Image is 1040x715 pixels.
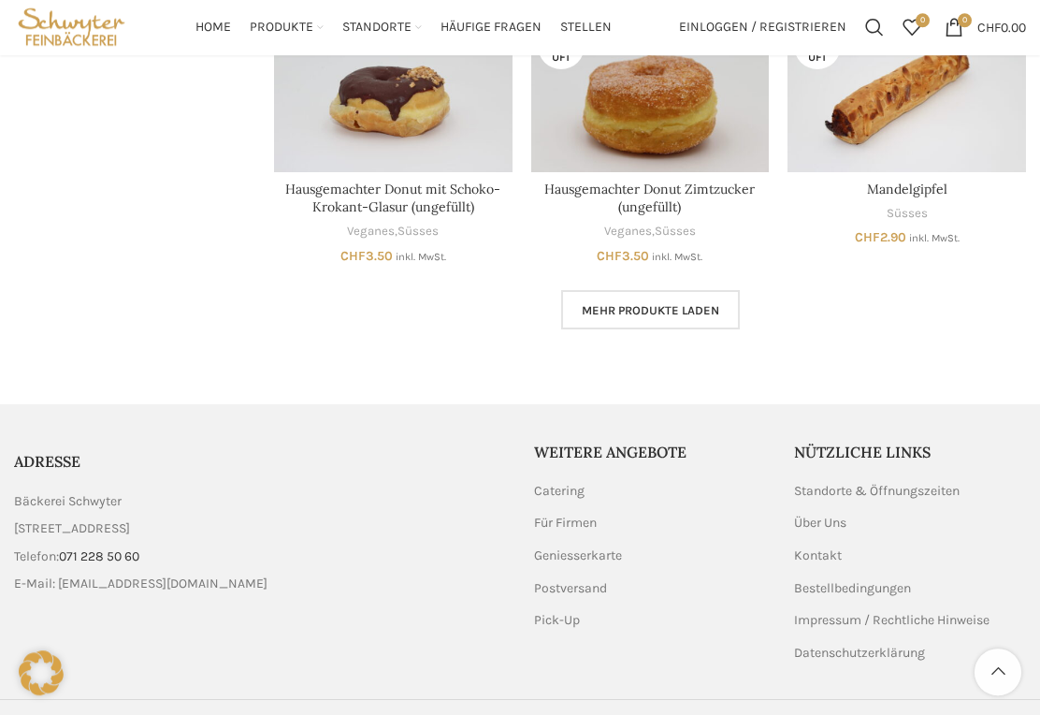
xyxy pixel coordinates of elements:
[534,612,582,631] a: Pick-Up
[534,580,609,599] a: Postversand
[250,20,313,37] span: Produkte
[195,20,231,37] span: Home
[441,20,542,37] span: Häufige Fragen
[794,515,848,533] a: Über Uns
[893,9,931,47] a: 0
[652,252,702,264] small: inkl. MwSt.
[977,20,1001,36] span: CHF
[679,22,846,35] span: Einloggen / Registrieren
[534,547,624,566] a: Geniesserkarte
[893,9,931,47] div: Meine Wunschliste
[347,224,395,241] a: Veganes
[560,20,612,37] span: Stellen
[787,14,1026,173] a: Mandelgipfel
[794,483,961,502] a: Standorte & Öffnungszeiten
[274,224,513,241] div: ,
[340,249,393,265] bdi: 3.50
[582,304,719,319] span: Mehr Produkte laden
[855,230,880,246] span: CHF
[855,230,906,246] bdi: 2.90
[597,249,622,265] span: CHF
[285,182,500,217] a: Hausgemachter Donut mit Schoko-Krokant-Glasur (ungefüllt)
[935,9,1035,47] a: 0 CHF0.00
[534,443,766,463] h5: Weitere Angebote
[958,14,972,28] span: 0
[342,20,412,37] span: Standorte
[14,519,130,540] span: [STREET_ADDRESS]
[274,14,513,173] a: Hausgemachter Donut mit Schoko-Krokant-Glasur (ungefüllt)
[604,224,652,241] a: Veganes
[441,9,542,47] a: Häufige Fragen
[794,612,991,631] a: Impressum / Rechtliche Hinweise
[909,233,960,245] small: inkl. MwSt.
[195,9,231,47] a: Home
[867,182,947,198] a: Mandelgipfel
[544,182,755,217] a: Hausgemachter Donut Zimtzucker (ungefüllt)
[396,252,446,264] small: inkl. MwSt.
[14,19,129,35] a: Site logo
[531,224,770,241] div: ,
[977,20,1026,36] bdi: 0.00
[340,249,366,265] span: CHF
[794,443,1026,463] h5: Nützliche Links
[14,575,506,595] a: List item link
[856,9,893,47] a: Suchen
[534,483,586,502] a: Catering
[560,9,612,47] a: Stellen
[534,515,599,533] a: Für Firmen
[887,206,928,224] a: Süsses
[342,9,422,47] a: Standorte
[138,9,670,47] div: Main navigation
[14,453,80,472] span: ADRESSE
[250,9,324,47] a: Produkte
[794,547,844,566] a: Kontakt
[975,649,1021,696] a: Scroll to top button
[794,580,913,599] a: Bestellbedingungen
[561,291,740,330] a: Mehr Produkte laden
[916,14,930,28] span: 0
[670,9,856,47] a: Einloggen / Registrieren
[14,492,122,513] span: Bäckerei Schwyter
[531,14,770,173] a: Hausgemachter Donut Zimtzucker (ungefüllt)
[794,645,927,664] a: Datenschutzerklärung
[397,224,439,241] a: Süsses
[597,249,649,265] bdi: 3.50
[14,547,506,568] a: List item link
[655,224,696,241] a: Süsses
